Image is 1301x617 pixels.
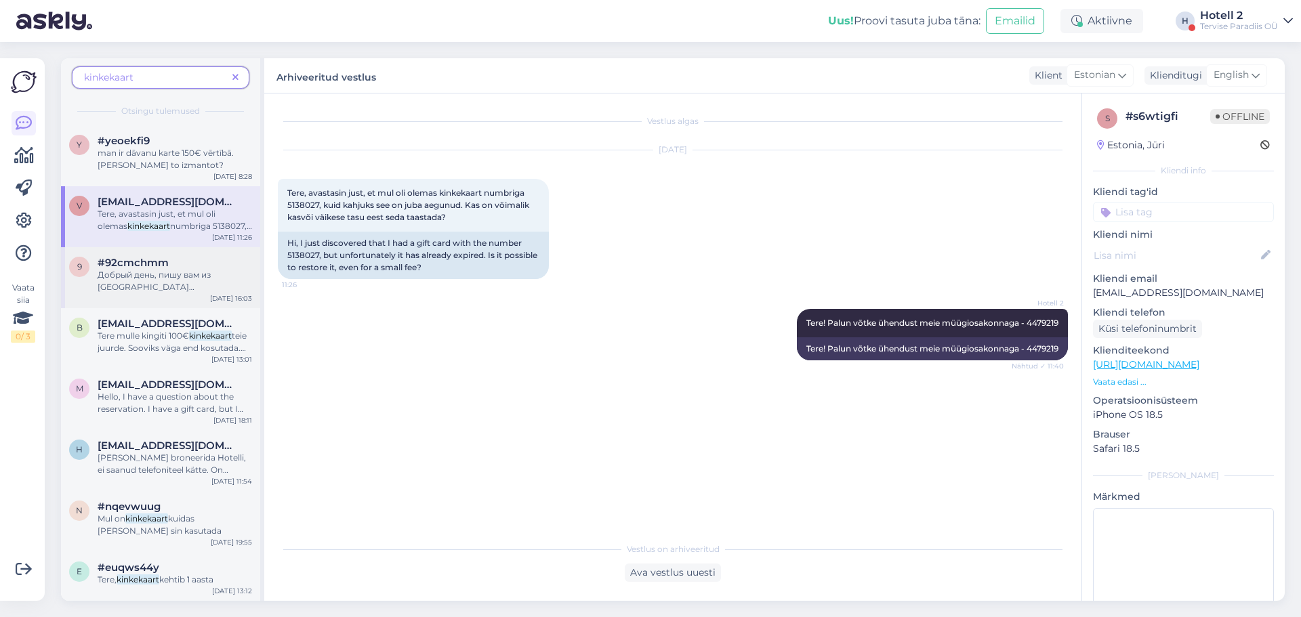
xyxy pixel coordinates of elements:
[11,69,37,95] img: Askly Logo
[159,574,213,584] span: kehtib 1 aasta
[1200,21,1278,32] div: Tervise Paradiis OÜ
[278,115,1068,127] div: Vestlus algas
[828,14,854,27] b: Uus!
[1093,305,1274,320] p: Kliendi telefon
[98,452,246,487] span: [PERSON_NAME] broneerida Hotelli, ei saanud telefoniteel kätte. On olemas
[84,71,133,83] span: kinkekaart
[1029,68,1062,83] div: Klient
[211,354,252,364] div: [DATE] 13:01
[98,257,169,269] span: #92cmchmm
[276,66,376,85] label: Arhiveeritud vestlus
[278,144,1068,156] div: [DATE]
[98,561,159,574] span: #euqws44y
[77,322,83,333] span: b
[98,135,150,147] span: #yeoekfi9
[1093,185,1274,199] p: Kliendi tag'id
[1093,165,1274,177] div: Kliendi info
[282,280,333,290] span: 11:26
[212,586,252,596] div: [DATE] 13:12
[828,13,980,29] div: Proovi tasuta juba täna:
[98,513,125,524] span: Mul on
[98,221,252,268] span: numbriga 5138027, kuid kahjuks see on juba aegunud. Kas on võimalik kasvõi väikese tasu eest seda...
[1094,248,1258,263] input: Lisa nimi
[1093,442,1274,456] p: Safari 18.5
[189,331,232,341] mark: kinkekaart
[1093,427,1274,442] p: Brauser
[1012,361,1064,371] span: Nähtud ✓ 11:40
[1214,68,1249,83] span: English
[1200,10,1293,32] a: Hotell 2Tervise Paradiis OÜ
[287,188,531,222] span: Tere, avastasin just, et mul oli olemas kinkekaart numbriga 5138027, kuid kahjuks see on juba aeg...
[1093,272,1274,286] p: Kliendi email
[1176,12,1195,30] div: H
[98,270,249,450] span: Добрый день, пишу вам из [GEOGRAPHIC_DATA] ([GEOGRAPHIC_DATA]) нам подарили подарочный сертификат...
[98,574,117,584] span: Tere,
[98,209,215,231] span: Tere, avastasin just, et mul oli olemas
[1093,228,1274,242] p: Kliendi nimi
[98,501,161,513] span: #nqevwuug
[98,331,189,341] span: Tere mulle kingiti 100€
[1093,343,1274,358] p: Klienditeekond
[1013,298,1064,308] span: Hotell 2
[11,282,35,343] div: Vaata siia
[211,537,252,547] div: [DATE] 19:55
[1093,469,1274,482] div: [PERSON_NAME]
[1093,408,1274,422] p: iPhone OS 18.5
[627,543,720,555] span: Vestlus on arhiveeritud
[1200,10,1278,21] div: Hotell 2
[1210,109,1270,124] span: Offline
[1105,113,1110,123] span: s
[98,440,239,452] span: hanihannes@gmail.com
[210,293,252,303] div: [DATE] 16:03
[98,318,239,330] span: bartpiret@gmail.com
[797,337,1068,360] div: Tere! Palun võtke ühendust meie müügiosakonnaga - 4479219
[1126,108,1210,125] div: # s6wtigfi
[1060,9,1143,33] div: Aktiivne
[213,415,252,425] div: [DATE] 18:11
[76,383,83,393] span: m
[1093,393,1274,408] p: Operatsioonisüsteem
[1093,286,1274,300] p: [EMAIL_ADDRESS][DOMAIN_NAME]
[1093,376,1274,388] p: Vaata edasi ...
[125,513,168,524] mark: kinkekaart
[77,566,82,576] span: e
[1093,202,1274,222] input: Lisa tag
[1097,138,1165,152] div: Estonia, Jüri
[76,505,83,515] span: n
[77,200,82,211] span: v
[98,196,239,208] span: valerikrusinin@gmail.com
[1093,490,1274,504] p: Märkmed
[212,232,252,242] div: [DATE] 11:26
[77,140,82,150] span: y
[121,105,200,117] span: Otsingu tulemused
[1074,68,1115,83] span: Estonian
[1093,358,1199,370] a: [URL][DOMAIN_NAME]
[98,391,243,426] span: Hello, I have a question about the reservation. I have a gift card, but I don’t see where I can e...
[278,232,549,279] div: Hi, I just discovered that I had a gift card with the number 5138027, but unfortunately it has al...
[77,261,82,272] span: 9
[806,318,1058,328] span: Tere! Palun võtke ühendust meie müügiosakonnaga - 4479219
[213,171,252,182] div: [DATE] 8:28
[1144,68,1202,83] div: Klienditugi
[98,379,239,391] span: minilade14@gmail.com
[117,574,159,584] mark: kinkekaart
[76,444,83,454] span: h
[986,8,1044,34] button: Emailid
[211,476,252,486] div: [DATE] 11:54
[11,331,35,343] div: 0 / 3
[127,221,170,231] mark: kinkekaart
[98,148,234,170] span: man ir dāvanu karte 150€ vērtībā. [PERSON_NAME] to izmantot?
[1093,320,1202,338] div: Küsi telefoninumbrit
[625,563,721,582] div: Ava vestlus uuesti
